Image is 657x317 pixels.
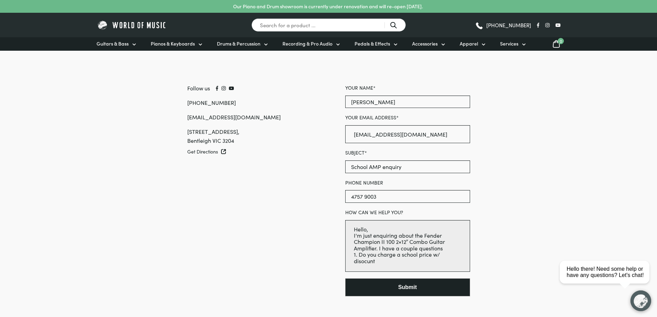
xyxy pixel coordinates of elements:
span: Pedals & Effects [355,40,390,47]
span: Drums & Percussion [217,40,260,47]
span: Services [500,40,518,47]
label: Your name [345,84,470,96]
a: Get Directions [187,148,312,156]
a: [PHONE_NUMBER] [475,20,531,30]
input: Search for a product ... [251,18,406,32]
label: Your email address [345,113,470,125]
span: Apparel [460,40,478,47]
span: Pianos & Keyboards [151,40,195,47]
span: [PHONE_NUMBER] [486,22,531,28]
img: World of Music [97,20,167,30]
label: Phone number [345,179,470,190]
p: Our Piano and Drum showroom is currently under renovation and will re-open [DATE]. [233,3,423,10]
span: 0 [558,38,564,44]
span: Accessories [412,40,438,47]
span: Recording & Pro Audio [282,40,332,47]
label: How can we help you? [345,208,470,220]
div: Follow us [187,84,312,93]
span: Guitars & Bass [97,40,129,47]
label: Subject [345,149,470,160]
button: Submit [345,278,470,296]
iframe: Chat with our support team [557,241,657,317]
a: [PHONE_NUMBER] [187,99,236,106]
a: [EMAIL_ADDRESS][DOMAIN_NAME] [187,113,281,121]
div: [STREET_ADDRESS], Bentleigh VIC 3204 [187,127,312,145]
